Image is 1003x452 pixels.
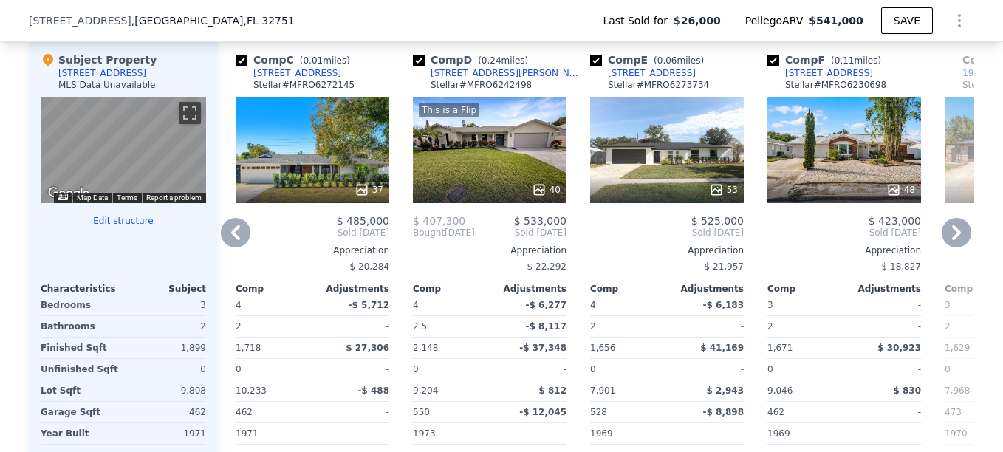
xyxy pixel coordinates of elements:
[590,407,607,417] span: 528
[294,55,356,66] span: ( miles)
[253,79,355,91] div: Stellar # MFRO6272145
[253,67,341,79] div: [STREET_ADDRESS]
[608,67,696,79] div: [STREET_ADDRESS]
[179,102,201,124] button: Toggle fullscreen view
[41,402,120,422] div: Garage Sqft
[236,283,312,295] div: Comp
[41,215,206,227] button: Edit structure
[236,300,242,310] span: 4
[431,67,584,79] div: [STREET_ADDRESS][PERSON_NAME]
[146,194,202,202] a: Report a problem
[126,338,206,358] div: 1,899
[785,67,873,79] div: [STREET_ADDRESS]
[44,184,93,203] img: Google
[413,227,475,239] div: [DATE]
[493,423,566,444] div: -
[482,55,501,66] span: 0.24
[413,423,487,444] div: 1973
[886,182,915,197] div: 48
[315,316,389,337] div: -
[767,67,873,79] a: [STREET_ADDRESS]
[41,52,157,67] div: Subject Property
[126,295,206,315] div: 3
[767,386,793,396] span: 9,046
[413,227,445,239] span: Bought
[847,423,921,444] div: -
[41,316,120,337] div: Bathrooms
[538,386,566,396] span: $ 812
[126,359,206,380] div: 0
[767,300,773,310] span: 3
[413,407,430,417] span: 550
[590,227,744,239] span: Sold [DATE]
[590,316,664,337] div: 2
[847,316,921,337] div: -
[590,364,596,374] span: 0
[532,182,561,197] div: 40
[590,386,615,396] span: 7,901
[123,283,206,295] div: Subject
[41,97,206,203] div: Street View
[315,423,389,444] div: -
[590,343,615,353] span: 1,656
[709,182,738,197] div: 53
[131,13,295,28] span: , [GEOGRAPHIC_DATA]
[126,380,206,401] div: 9,808
[357,386,389,396] span: -$ 488
[703,300,744,310] span: -$ 6,183
[41,295,120,315] div: Bedrooms
[847,359,921,380] div: -
[413,244,566,256] div: Appreciation
[413,52,534,67] div: Comp D
[877,343,921,353] span: $ 30,923
[236,364,242,374] span: 0
[490,283,566,295] div: Adjustments
[413,300,419,310] span: 4
[608,79,709,91] div: Stellar # MFRO6273734
[41,338,120,358] div: Finished Sqft
[767,364,773,374] span: 0
[767,52,887,67] div: Comp F
[945,407,962,417] span: 473
[847,402,921,422] div: -
[705,261,744,272] span: $ 21,957
[419,103,479,117] div: This is a Flip
[126,402,206,422] div: 462
[413,343,438,353] span: 2,148
[881,7,933,34] button: SAVE
[431,79,532,91] div: Stellar # MFRO6242498
[767,283,844,295] div: Comp
[667,283,744,295] div: Adjustments
[893,386,921,396] span: $ 830
[767,423,841,444] div: 1969
[346,343,389,353] span: $ 27,306
[236,386,267,396] span: 10,233
[847,295,921,315] div: -
[315,359,389,380] div: -
[236,227,389,239] span: Sold [DATE]
[126,316,206,337] div: 2
[674,13,721,28] span: $26,000
[526,321,566,332] span: -$ 8,117
[519,407,566,417] span: -$ 12,045
[312,283,389,295] div: Adjustments
[236,316,309,337] div: 2
[519,343,566,353] span: -$ 37,348
[41,423,120,444] div: Year Built
[767,316,841,337] div: 2
[603,13,674,28] span: Last Sold for
[945,300,951,310] span: 3
[29,13,131,28] span: [STREET_ADDRESS]
[58,79,156,91] div: MLS Data Unavailable
[44,184,93,203] a: Open this area in Google Maps (opens a new window)
[475,227,566,239] span: Sold [DATE]
[41,359,120,380] div: Unfinished Sqft
[882,261,921,272] span: $ 18,827
[315,402,389,422] div: -
[767,227,921,239] span: Sold [DATE]
[472,55,534,66] span: ( miles)
[303,55,323,66] span: 0.01
[767,244,921,256] div: Appreciation
[590,67,696,79] a: [STREET_ADDRESS]
[413,215,465,227] span: $ 407,300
